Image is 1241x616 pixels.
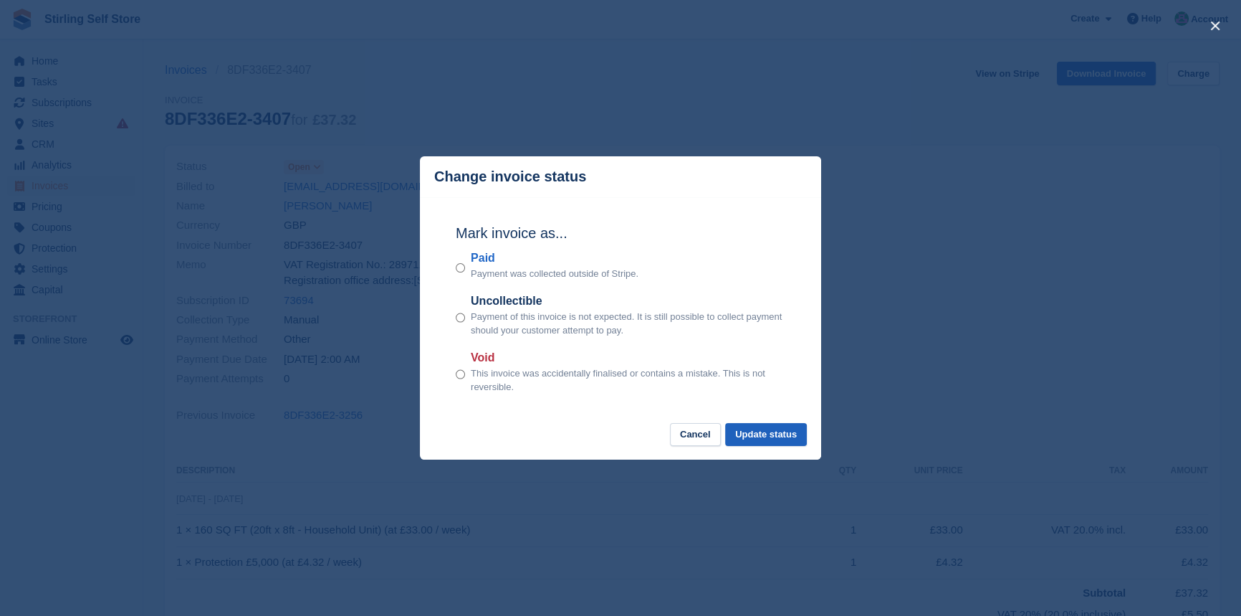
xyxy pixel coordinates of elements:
button: close [1204,14,1227,37]
p: Change invoice status [434,169,586,185]
label: Paid [471,250,638,267]
h2: Mark invoice as... [456,222,785,244]
button: Cancel [670,423,721,447]
p: Payment of this invoice is not expected. It is still possible to collect payment should your cust... [471,310,785,338]
p: Payment was collected outside of Stripe. [471,267,638,281]
label: Uncollectible [471,293,785,310]
button: Update status [725,423,807,447]
label: Void [471,349,785,366]
p: This invoice was accidentally finalised or contains a mistake. This is not reversible. [471,366,785,394]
